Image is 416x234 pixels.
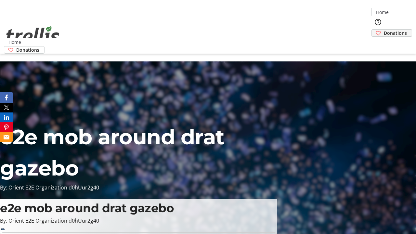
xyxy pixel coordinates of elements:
button: Help [371,16,384,29]
button: Cart [371,37,384,50]
a: Donations [371,29,412,37]
span: Home [8,39,21,45]
a: Home [4,39,25,45]
span: Donations [16,46,39,53]
span: Donations [384,30,407,36]
span: Home [376,9,389,16]
a: Home [372,9,393,16]
img: Orient E2E Organization d0hUur2g40's Logo [4,19,62,51]
a: Donations [4,46,45,54]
